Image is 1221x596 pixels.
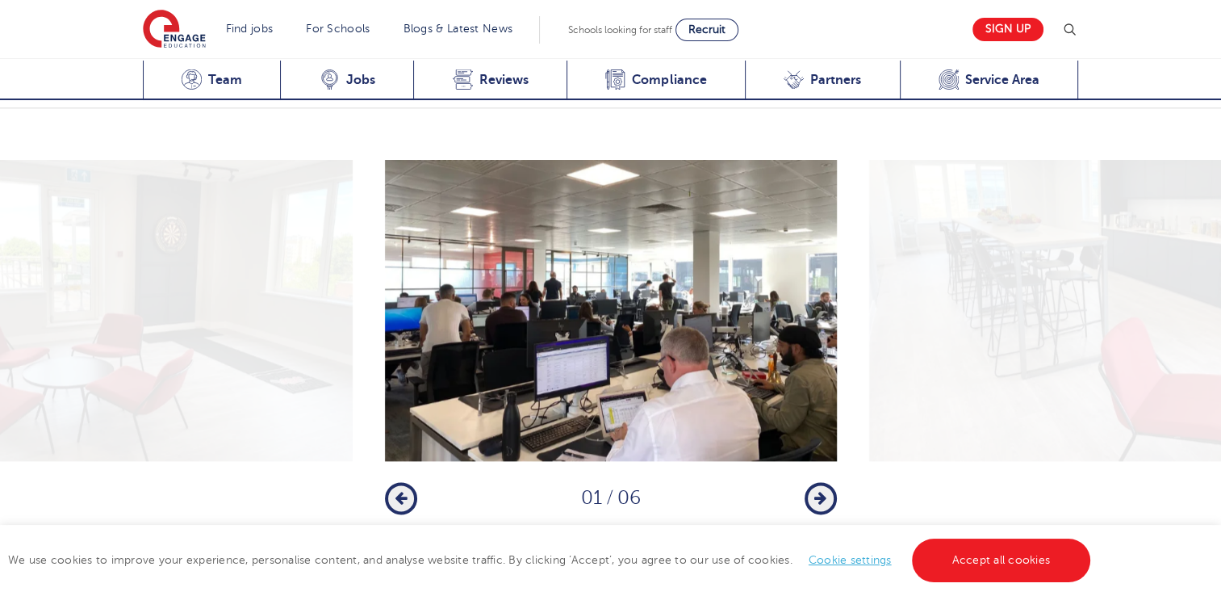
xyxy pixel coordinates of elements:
[413,61,567,100] a: Reviews
[143,61,281,100] a: Team
[581,487,602,509] span: 01
[143,10,206,50] img: Engage Education
[306,23,370,35] a: For Schools
[675,19,738,41] a: Recruit
[965,72,1039,88] span: Service Area
[810,72,861,88] span: Partners
[404,23,513,35] a: Blogs & Latest News
[346,72,375,88] span: Jobs
[8,554,1094,566] span: We use cookies to improve your experience, personalise content, and analyse website traffic. By c...
[568,24,672,36] span: Schools looking for staff
[280,61,413,100] a: Jobs
[567,61,745,100] a: Compliance
[688,23,725,36] span: Recruit
[809,554,892,566] a: Cookie settings
[479,72,529,88] span: Reviews
[226,23,274,35] a: Find jobs
[900,61,1079,100] a: Service Area
[208,72,242,88] span: Team
[912,539,1091,582] a: Accept all cookies
[617,487,641,509] span: 06
[972,18,1043,41] a: Sign up
[602,487,617,509] span: /
[632,72,706,88] span: Compliance
[745,61,900,100] a: Partners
